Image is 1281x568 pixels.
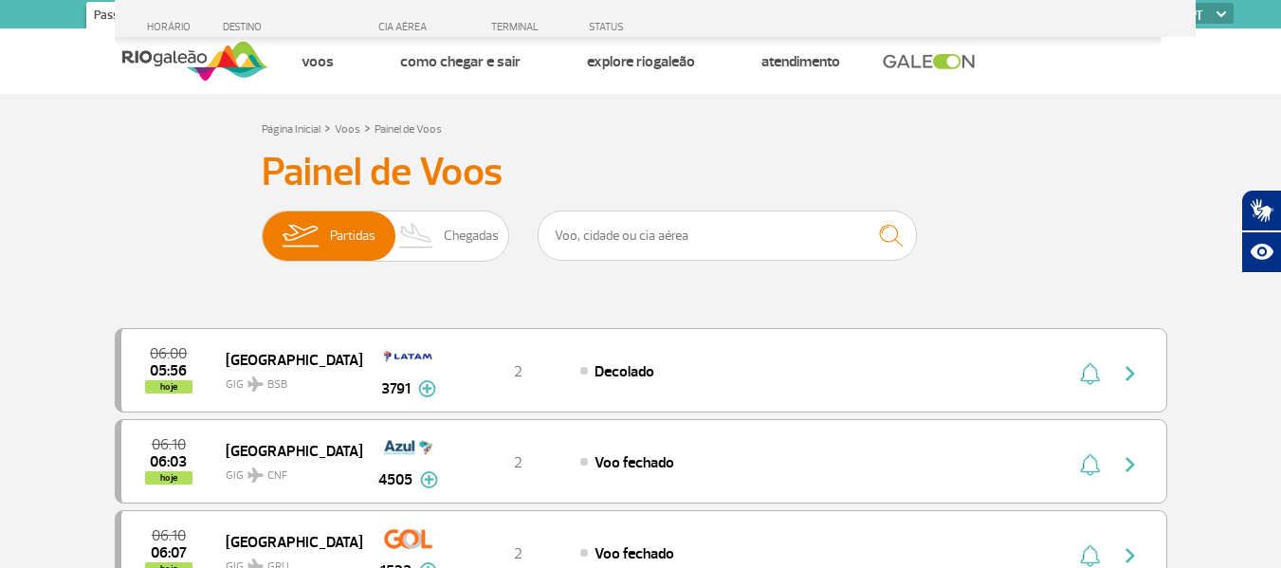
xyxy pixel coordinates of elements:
[538,211,917,261] input: Voo, cidade ou cia aérea
[151,546,187,559] span: 2025-08-25 06:07:06
[595,544,674,563] span: Voo fechado
[444,211,499,261] span: Chegadas
[1080,453,1100,476] img: sino-painel-voo.svg
[324,117,331,138] a: >
[1241,231,1281,273] button: Abrir recursos assistivos.
[150,455,187,468] span: 2025-08-25 06:03:19
[120,21,224,33] div: HORÁRIO
[226,347,347,372] span: [GEOGRAPHIC_DATA]
[150,347,187,360] span: 2025-08-25 06:00:00
[262,149,1020,196] h3: Painel de Voos
[579,21,734,33] div: STATUS
[1080,544,1100,567] img: sino-painel-voo.svg
[1080,362,1100,385] img: sino-painel-voo.svg
[381,377,411,400] span: 3791
[514,453,522,472] span: 2
[270,211,330,261] img: slider-embarque
[400,52,521,71] a: Como chegar e sair
[226,529,347,554] span: [GEOGRAPHIC_DATA]
[1241,190,1281,273] div: Plugin de acessibilidade da Hand Talk.
[420,471,438,488] img: mais-info-painel-voo.svg
[1119,453,1142,476] img: seta-direita-painel-voo.svg
[267,467,287,485] span: CNF
[302,52,334,71] a: Voos
[418,380,436,397] img: mais-info-painel-voo.svg
[152,529,186,542] span: 2025-08-25 06:10:00
[226,438,347,463] span: [GEOGRAPHIC_DATA]
[595,362,654,381] span: Decolado
[587,52,695,71] a: Explore RIOgaleão
[514,362,522,381] span: 2
[1241,190,1281,231] button: Abrir tradutor de língua de sinais.
[145,380,192,394] span: hoje
[226,457,347,485] span: GIG
[262,122,320,137] a: Página Inicial
[150,364,187,377] span: 2025-08-25 05:56:00
[514,544,522,563] span: 2
[378,468,412,491] span: 4505
[456,21,579,33] div: TERMINAL
[330,211,375,261] span: Partidas
[375,122,442,137] a: Painel de Voos
[86,2,164,32] a: Passageiros
[145,471,192,485] span: hoje
[361,21,456,33] div: CIA AÉREA
[267,376,287,394] span: BSB
[595,453,674,472] span: Voo fechado
[223,21,361,33] div: DESTINO
[389,211,445,261] img: slider-desembarque
[152,438,186,451] span: 2025-08-25 06:10:00
[761,52,840,71] a: Atendimento
[1119,362,1142,385] img: seta-direita-painel-voo.svg
[364,117,371,138] a: >
[247,376,264,392] img: destiny_airplane.svg
[1119,544,1142,567] img: seta-direita-painel-voo.svg
[335,122,360,137] a: Voos
[247,467,264,483] img: destiny_airplane.svg
[226,366,347,394] span: GIG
